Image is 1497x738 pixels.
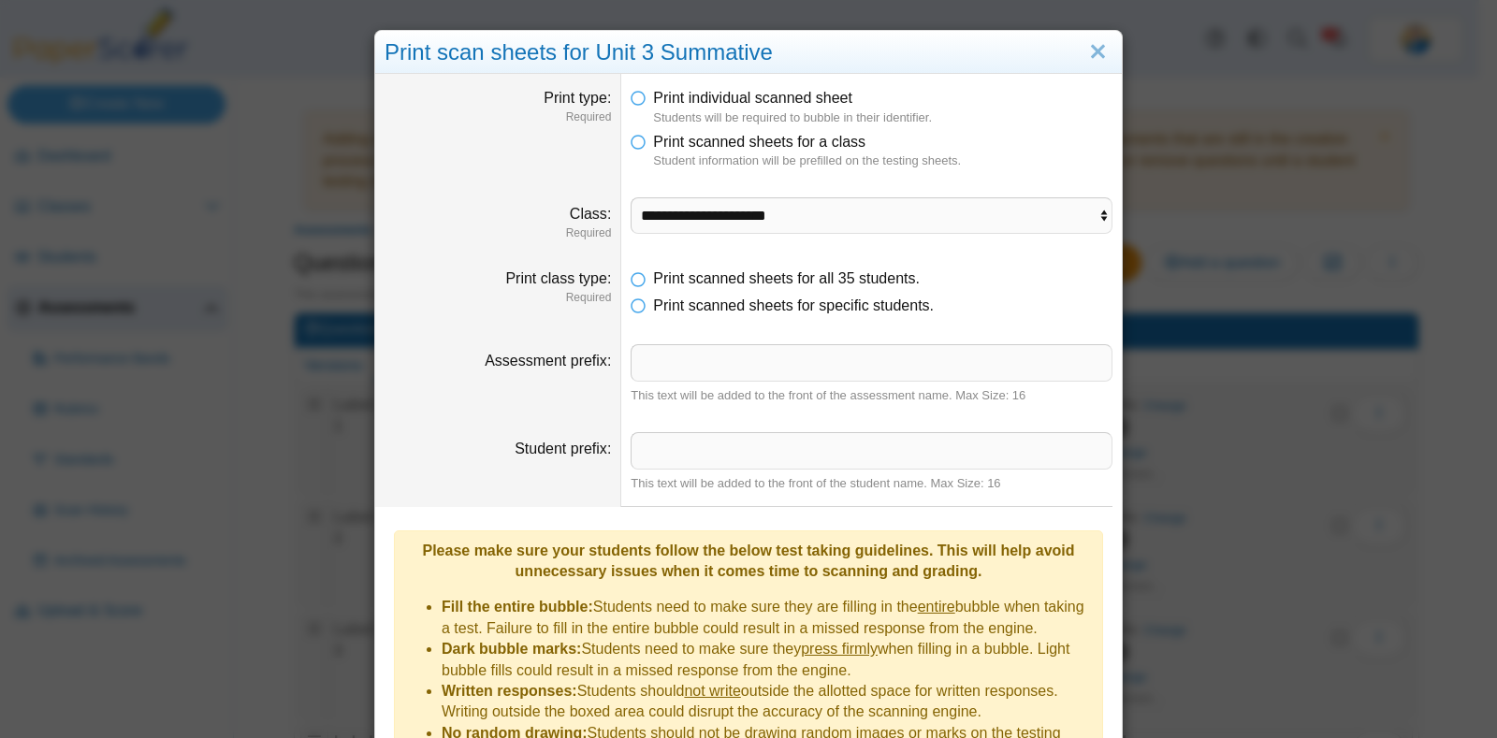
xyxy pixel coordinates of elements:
dfn: Required [385,109,611,125]
label: Print class type [505,270,611,286]
dfn: Students will be required to bubble in their identifier. [653,109,1112,126]
b: Please make sure your students follow the below test taking guidelines. This will help avoid unne... [422,543,1074,579]
li: Students should outside the allotted space for written responses. Writing outside the boxed area ... [442,681,1093,723]
b: Fill the entire bubble: [442,599,593,615]
label: Print type [544,90,611,106]
div: This text will be added to the front of the student name. Max Size: 16 [631,475,1112,492]
div: This text will be added to the front of the assessment name. Max Size: 16 [631,387,1112,404]
span: Print scanned sheets for specific students. [653,297,934,313]
dfn: Required [385,225,611,241]
b: Dark bubble marks: [442,641,581,657]
span: Print individual scanned sheet [653,90,852,106]
label: Student prefix [515,441,611,456]
label: Class [570,206,611,222]
span: Print scanned sheets for a class [653,134,865,150]
li: Students need to make sure they are filling in the bubble when taking a test. Failure to fill in ... [442,597,1093,639]
span: Print scanned sheets for all 35 students. [653,270,920,286]
dfn: Required [385,290,611,306]
a: Close [1083,36,1112,68]
u: not write [684,683,740,699]
label: Assessment prefix [485,353,611,369]
u: entire [918,599,955,615]
u: press firmly [801,641,878,657]
li: Students need to make sure they when filling in a bubble. Light bubble fills could result in a mi... [442,639,1093,681]
dfn: Student information will be prefilled on the testing sheets. [653,152,1112,169]
b: Written responses: [442,683,577,699]
div: Print scan sheets for Unit 3 Summative [375,31,1122,75]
